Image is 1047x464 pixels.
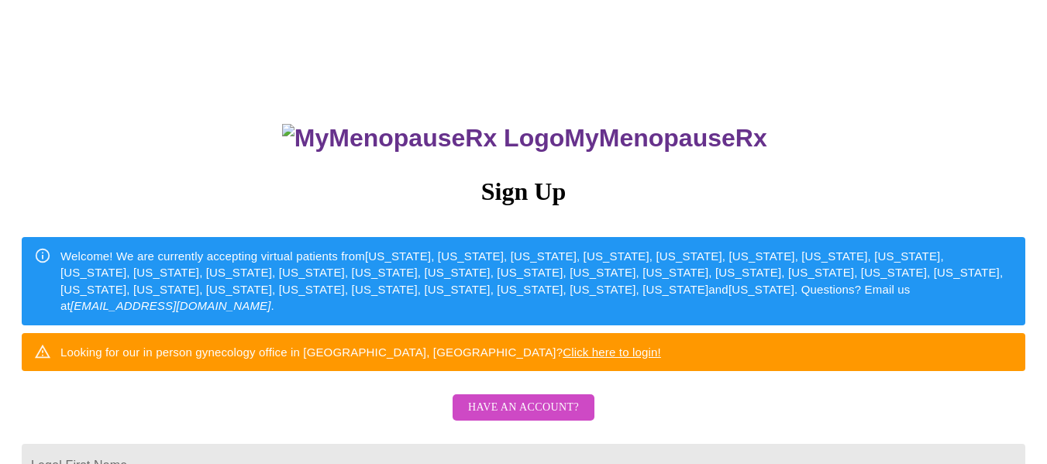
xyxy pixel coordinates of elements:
span: Have an account? [468,398,579,418]
a: Have an account? [449,411,598,424]
h3: MyMenopauseRx [24,124,1026,153]
img: MyMenopauseRx Logo [282,124,564,153]
a: Click here to login! [563,345,661,359]
div: Welcome! We are currently accepting virtual patients from [US_STATE], [US_STATE], [US_STATE], [US... [60,242,1013,321]
div: Looking for our in person gynecology office in [GEOGRAPHIC_DATA], [GEOGRAPHIC_DATA]? [60,338,661,366]
button: Have an account? [453,394,594,421]
em: [EMAIL_ADDRESS][DOMAIN_NAME] [71,299,271,312]
h3: Sign Up [22,177,1025,206]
